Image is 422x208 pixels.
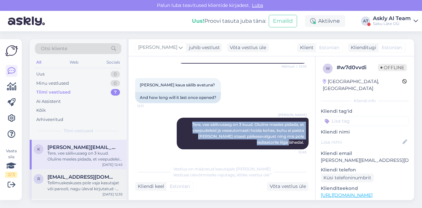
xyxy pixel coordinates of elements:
[36,98,61,105] div: AI Assistent
[36,116,63,123] div: Arhiveeritud
[321,138,401,146] input: Lisa nimi
[68,58,80,67] div: Web
[37,176,40,181] span: r
[305,15,345,27] div: Aktiivne
[192,17,266,25] div: Proovi tasuta juba täna:
[173,172,271,177] span: Vestluse ülevõtmiseks vajutage
[321,185,409,192] p: Klienditeekond
[382,44,402,51] span: Estonian
[36,80,69,87] div: Minu vestlused
[35,58,43,67] div: All
[267,182,309,191] div: Võta vestlus üle
[361,16,370,26] div: AT
[37,147,40,152] span: k
[36,71,45,77] div: Uus
[173,166,271,171] span: Vestlus on määratud kasutajale [PERSON_NAME]
[373,21,411,26] div: Saku Läte OÜ
[47,180,123,192] div: Tellimuskeskuses pole vaja kasutajat või parooli, nagu üleval kirjutatud - dubleerin igaks juhuks...
[47,144,116,150] span: kristo@envteenused.ee
[110,80,120,87] div: 0
[326,66,330,71] span: w
[319,44,339,51] span: Estonian
[47,174,116,180] span: reelika.vaiksaar@arcovara.com
[323,78,402,92] div: [GEOGRAPHIC_DATA], [GEOGRAPHIC_DATA]
[250,2,265,8] span: Luba
[321,129,409,135] p: Kliendi nimi
[278,112,307,117] span: [PERSON_NAME]
[111,89,120,96] div: 7
[192,18,204,24] b: Uus!
[138,44,177,51] span: [PERSON_NAME]
[135,183,164,190] div: Kliendi keel
[321,173,374,182] div: Küsi telefoninumbrit
[321,157,409,164] p: [PERSON_NAME][EMAIL_ADDRESS][DOMAIN_NAME]
[103,192,123,197] div: [DATE] 12:35
[348,44,376,51] div: Klienditugi
[170,183,190,190] span: Estonian
[373,16,411,21] div: Askly AI Team
[5,45,18,57] img: Askly Logo
[269,15,297,27] button: Emailid
[140,82,215,87] span: [PERSON_NAME] kaua säilib avatuna?
[321,166,409,173] p: Kliendi telefon
[41,45,67,52] span: Otsi kliente
[5,172,17,178] div: 2 / 3
[297,44,314,51] div: Klient
[321,98,409,104] div: Kliendi info
[235,172,271,177] i: „Võtke vestlus üle”
[282,150,307,155] span: 12:45
[321,116,409,126] input: Lisa tag
[337,64,378,72] div: # w7d0vvdi
[36,107,46,114] div: Kõik
[321,150,409,157] p: Kliendi email
[137,104,162,108] span: 12:11
[321,108,409,115] p: Kliendi tag'id
[110,71,120,77] div: 0
[378,64,407,71] span: Offline
[227,43,269,52] div: Võta vestlus üle
[5,148,17,178] div: Vaata siia
[135,92,221,103] div: And how long will it last once opened?
[102,162,123,167] div: [DATE] 12:45
[321,192,373,198] a: [URL][DOMAIN_NAME]
[36,89,71,96] div: Tiimi vestlused
[64,128,93,134] span: Tiimi vestlused
[47,150,123,162] div: Tere, vee säilivusaeg on 3 kuud. Oluline meeles pidada, et veepudeleid ja veeautomaati hoida koha...
[192,122,305,145] span: Tere, vee säilivusaeg on 3 kuud. Oluline meeles pidada, et veepudeleid ja veeautomaati hoida koha...
[186,44,220,51] div: juhib vestlust
[282,64,307,69] span: Nähtud ✓ 12:10
[373,16,418,26] a: Askly AI TeamSaku Läte OÜ
[105,58,121,67] div: Socials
